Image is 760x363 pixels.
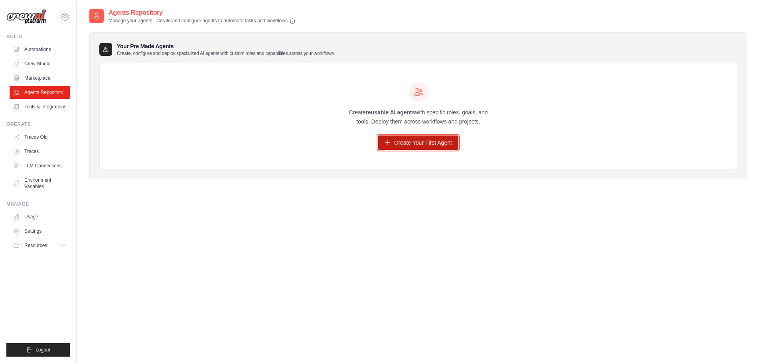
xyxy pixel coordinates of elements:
div: Operate [6,121,70,128]
a: LLM Connections [10,159,70,172]
a: Create Your First Agent [378,135,458,150]
a: Traces [10,145,70,158]
h3: Your Pre Made Agents [117,42,334,57]
a: Usage [10,210,70,223]
p: Create with specific roles, goals, and tools. Deploy them across workflows and projects. [342,108,495,126]
img: Logo [6,9,46,25]
p: Create, configure and deploy specialized AI agents with custom roles and capabilities across your... [117,50,334,57]
span: Resources [24,242,47,249]
a: Settings [10,225,70,237]
a: Tools & Integrations [10,100,70,113]
div: Manage [6,201,70,207]
a: Environment Variables [10,174,70,193]
a: Crew Studio [10,57,70,70]
strong: reusable AI agents [365,109,415,116]
a: Traces Old [10,131,70,143]
p: Manage your agents - Create and configure agents to automate tasks and workflows [109,18,296,24]
button: Resources [10,239,70,252]
a: Automations [10,43,70,56]
h2: Agents Repository [109,8,296,18]
a: Marketplace [10,72,70,84]
button: Logout [6,343,70,357]
span: Logout [36,347,50,353]
a: Agents Repository [10,86,70,99]
div: Build [6,33,70,40]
